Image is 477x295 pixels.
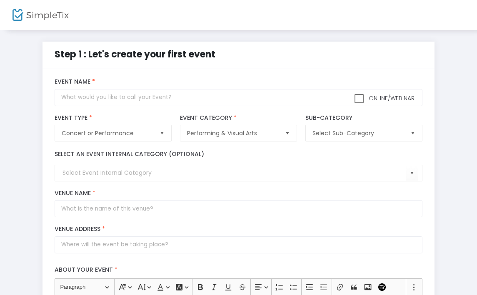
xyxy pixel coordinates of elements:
span: Concert or Performance [62,129,153,137]
label: Venue Address [55,226,422,233]
button: Select [156,125,168,141]
button: Select [282,125,293,141]
span: Performing & Visual Arts [187,129,278,137]
label: Event Category [180,114,297,122]
span: Online/Webinar [367,94,415,102]
button: Paragraph [57,280,113,293]
span: Step 1 : Let's create your first event [55,48,215,61]
button: Select [407,125,419,141]
label: About your event [50,262,427,279]
input: What is the name of this venue? [55,200,422,217]
label: Select an event internal category (optional) [55,150,204,159]
label: Event Name [55,78,422,86]
div: Editor toolbar [55,278,422,295]
label: Sub-Category [305,114,422,122]
input: What would you like to call your Event? [55,89,422,106]
label: Event Type [55,114,172,122]
label: Venue Name [55,190,422,197]
span: Paragraph [60,282,104,292]
button: Select [406,165,418,182]
input: Where will the event be taking place? [55,236,422,253]
span: Select Sub-Category [312,129,404,137]
input: Select Event Internal Category [62,169,406,177]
